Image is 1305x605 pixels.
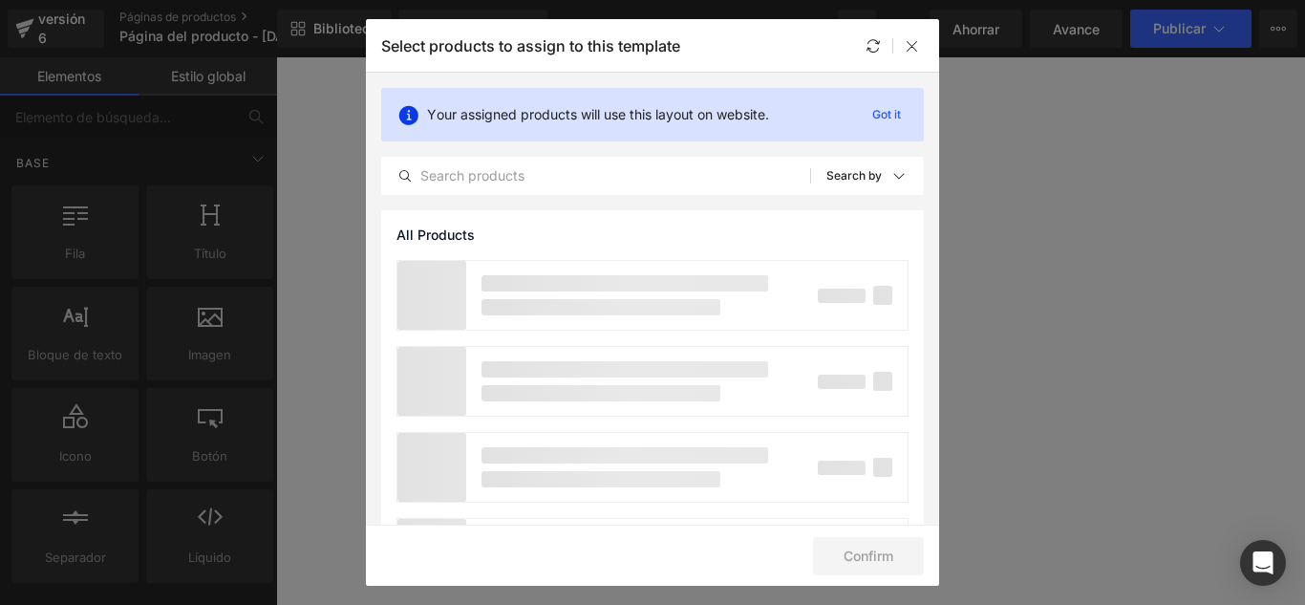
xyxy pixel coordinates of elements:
[813,537,924,575] button: Confirm
[381,36,680,55] p: Select products to assign to this template
[427,104,769,125] p: Your assigned products will use this layout on website.
[382,164,810,187] input: Search products
[1240,540,1286,586] div: Abrir Intercom Messenger
[865,103,909,126] p: Got it
[396,227,475,243] span: All Products
[826,169,882,183] p: Search by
